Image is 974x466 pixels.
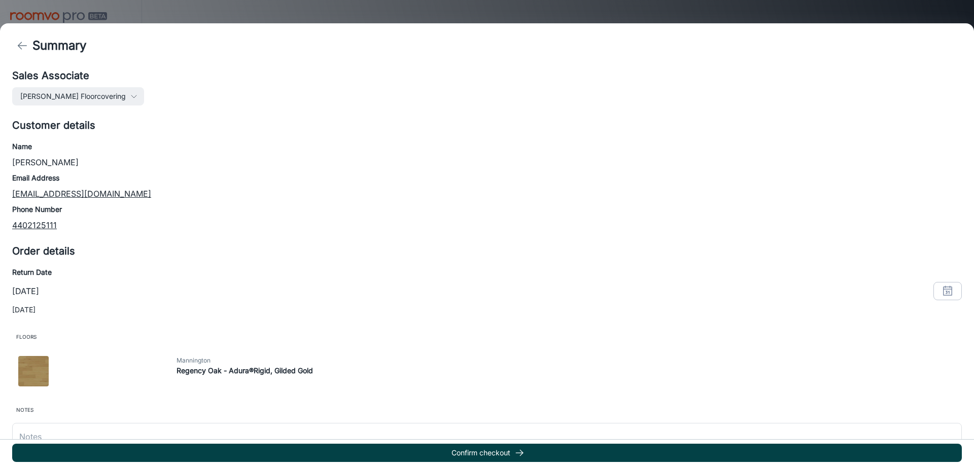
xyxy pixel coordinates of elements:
[18,356,49,386] img: Regency Oak - Adura®Rigid, Gilded Gold
[12,141,962,152] h6: Name
[12,401,962,419] span: Notes
[177,365,964,376] h6: Regency Oak - Adura®Rigid, Gilded Gold
[12,68,89,83] h5: Sales Associate
[12,35,32,56] button: back
[12,328,962,346] span: Floors
[32,37,86,55] h4: Summary
[12,156,962,168] p: [PERSON_NAME]
[12,172,962,184] h6: Email Address
[12,87,144,105] button: [PERSON_NAME] Floorcovering
[12,285,39,297] p: [DATE]
[12,204,962,215] h6: Phone Number
[12,304,962,315] p: [DATE]
[12,118,962,133] h5: Customer details
[12,220,57,230] a: 4402125111
[12,267,962,278] h6: Return Date
[12,243,962,259] h5: Order details
[12,444,962,462] button: Confirm checkout
[177,356,964,365] span: Mannington
[12,189,151,199] a: [EMAIL_ADDRESS][DOMAIN_NAME]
